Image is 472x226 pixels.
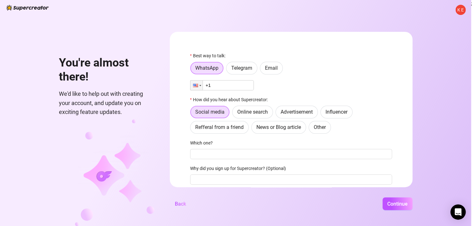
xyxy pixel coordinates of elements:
[59,89,154,117] span: We'd like to help out with creating your account, and update you on exciting feature updates.
[281,109,313,115] span: Advertisement
[265,65,278,71] span: Email
[190,52,230,59] label: Best way to talk:
[170,197,191,210] button: Back
[325,109,347,115] span: Influencer
[190,149,392,159] input: Which one?
[383,197,412,210] button: Continue
[457,6,464,13] span: K E
[6,5,49,11] img: logo
[237,109,268,115] span: Online search
[190,81,203,90] div: United States: + 1
[195,124,244,130] span: Refferal from a friend
[195,109,225,115] span: Social media
[450,204,466,220] div: Open Intercom Messenger
[195,65,218,71] span: WhatsApp
[175,201,186,207] span: Back
[190,80,254,90] input: 1 (702) 123-4567
[314,124,326,130] span: Other
[256,124,301,130] span: News or Blog article
[190,96,272,103] label: How did you hear about Supercreator:
[59,56,154,84] h1: You're almost there!
[190,174,392,185] input: Why did you sign up for Supercreator? (Optional)
[387,201,408,207] span: Continue
[231,65,252,71] span: Telegram
[190,139,217,146] label: Which one?
[190,165,290,172] label: Why did you sign up for Supercreator? (Optional)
